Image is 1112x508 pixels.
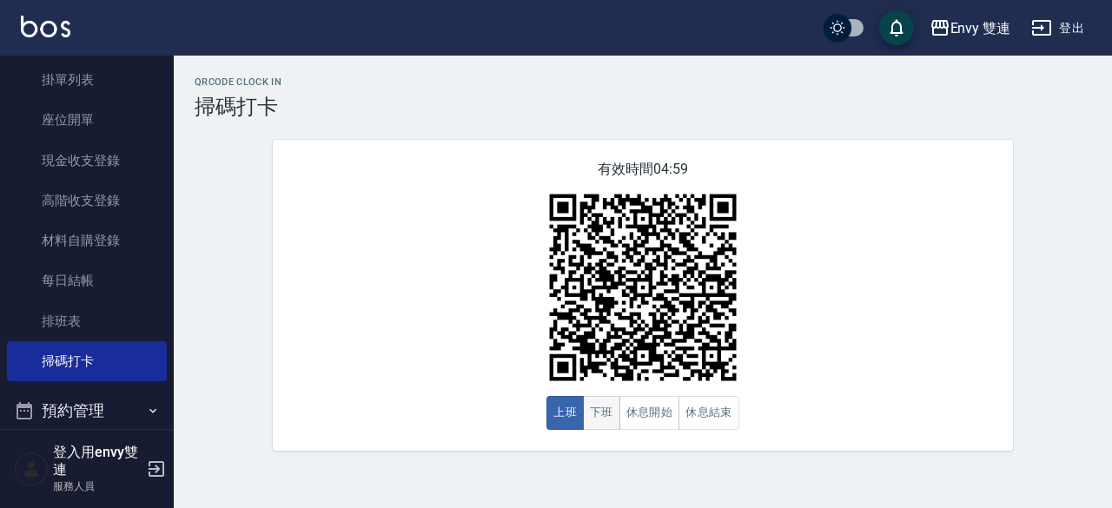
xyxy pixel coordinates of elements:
a: 高階收支登錄 [7,181,167,221]
a: 材料自購登錄 [7,221,167,261]
img: Person [14,452,49,486]
a: 掛單列表 [7,60,167,100]
button: 休息結束 [678,396,739,430]
button: 上班 [546,396,584,430]
button: 登出 [1024,12,1091,44]
button: 下班 [583,396,620,430]
h3: 掃碼打卡 [195,95,1091,119]
p: 服務人員 [53,478,142,494]
h2: QRcode Clock In [195,76,1091,88]
button: save [879,10,914,45]
button: 休息開始 [619,396,680,430]
a: 掃碼打卡 [7,341,167,381]
h5: 登入用envy雙連 [53,444,142,478]
div: 有效時間 04:59 [273,140,1013,451]
a: 現金收支登錄 [7,141,167,181]
button: 預約管理 [7,388,167,433]
a: 每日結帳 [7,261,167,300]
a: 排班表 [7,301,167,341]
div: Envy 雙連 [950,17,1011,39]
a: 座位開單 [7,100,167,140]
button: Envy 雙連 [923,10,1018,46]
img: Logo [21,16,70,37]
